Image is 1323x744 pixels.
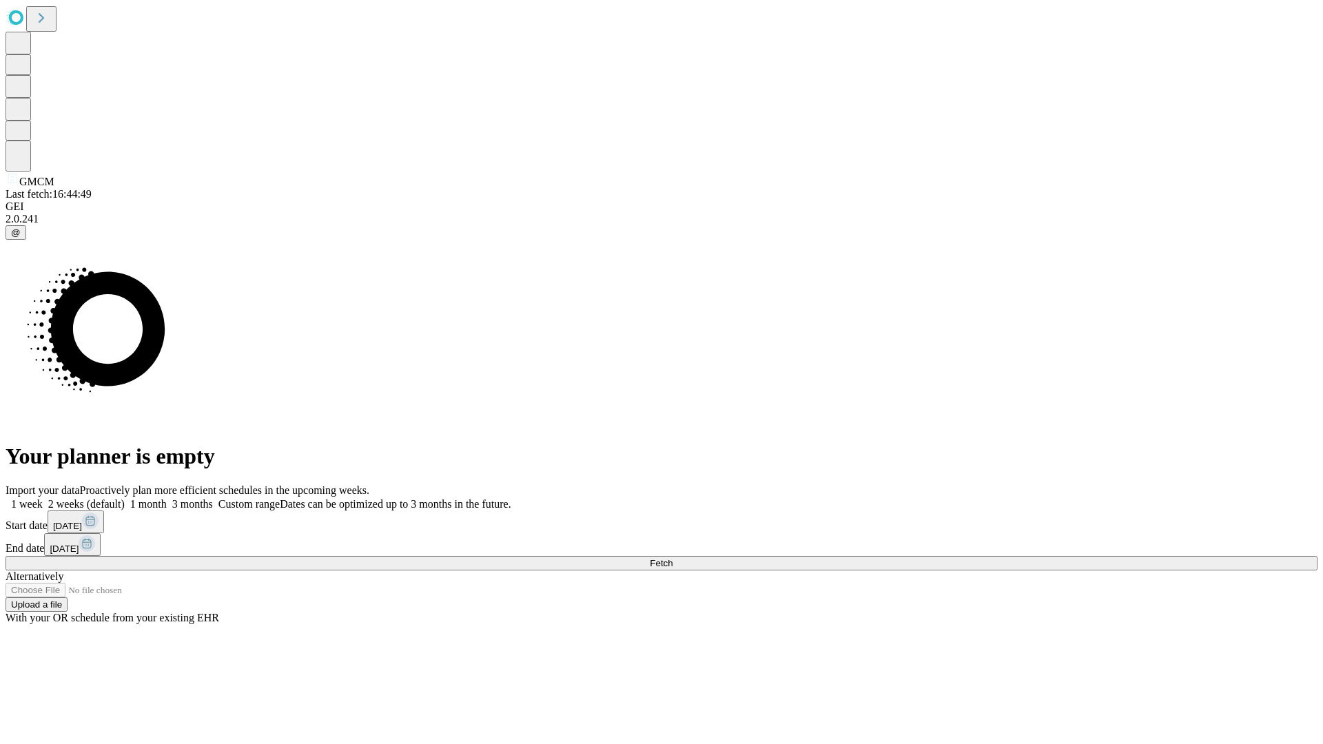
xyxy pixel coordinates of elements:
[6,213,1317,225] div: 2.0.241
[130,498,167,510] span: 1 month
[6,570,63,582] span: Alternatively
[650,558,673,568] span: Fetch
[48,498,125,510] span: 2 weeks (default)
[80,484,369,496] span: Proactively plan more efficient schedules in the upcoming weeks.
[48,510,104,533] button: [DATE]
[6,510,1317,533] div: Start date
[6,556,1317,570] button: Fetch
[6,444,1317,469] h1: Your planner is empty
[11,498,43,510] span: 1 week
[19,176,54,187] span: GMCM
[44,533,101,556] button: [DATE]
[280,498,511,510] span: Dates can be optimized up to 3 months in the future.
[6,597,68,612] button: Upload a file
[6,612,219,623] span: With your OR schedule from your existing EHR
[218,498,280,510] span: Custom range
[11,227,21,238] span: @
[6,225,26,240] button: @
[6,484,80,496] span: Import your data
[6,200,1317,213] div: GEI
[6,533,1317,556] div: End date
[172,498,213,510] span: 3 months
[6,188,92,200] span: Last fetch: 16:44:49
[50,544,79,554] span: [DATE]
[53,521,82,531] span: [DATE]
